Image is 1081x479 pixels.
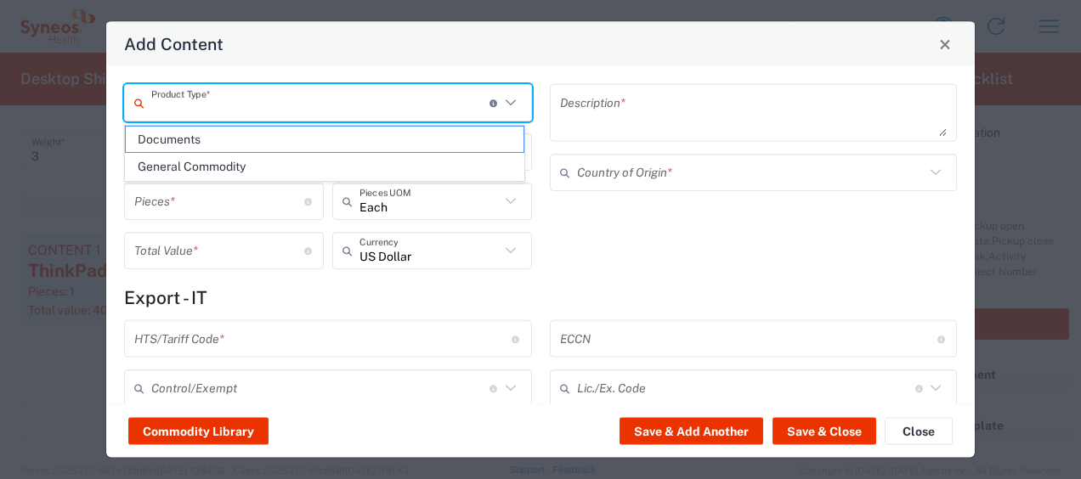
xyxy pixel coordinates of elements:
button: Commodity Library [128,418,269,445]
span: Documents [126,127,524,153]
h4: Add Content [124,31,224,56]
h4: Export - IT [124,287,957,308]
button: Save & Add Another [620,418,763,445]
button: Save & Close [773,418,876,445]
span: General Commodity [126,154,524,180]
button: Close [933,32,957,56]
button: Close [885,418,953,445]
